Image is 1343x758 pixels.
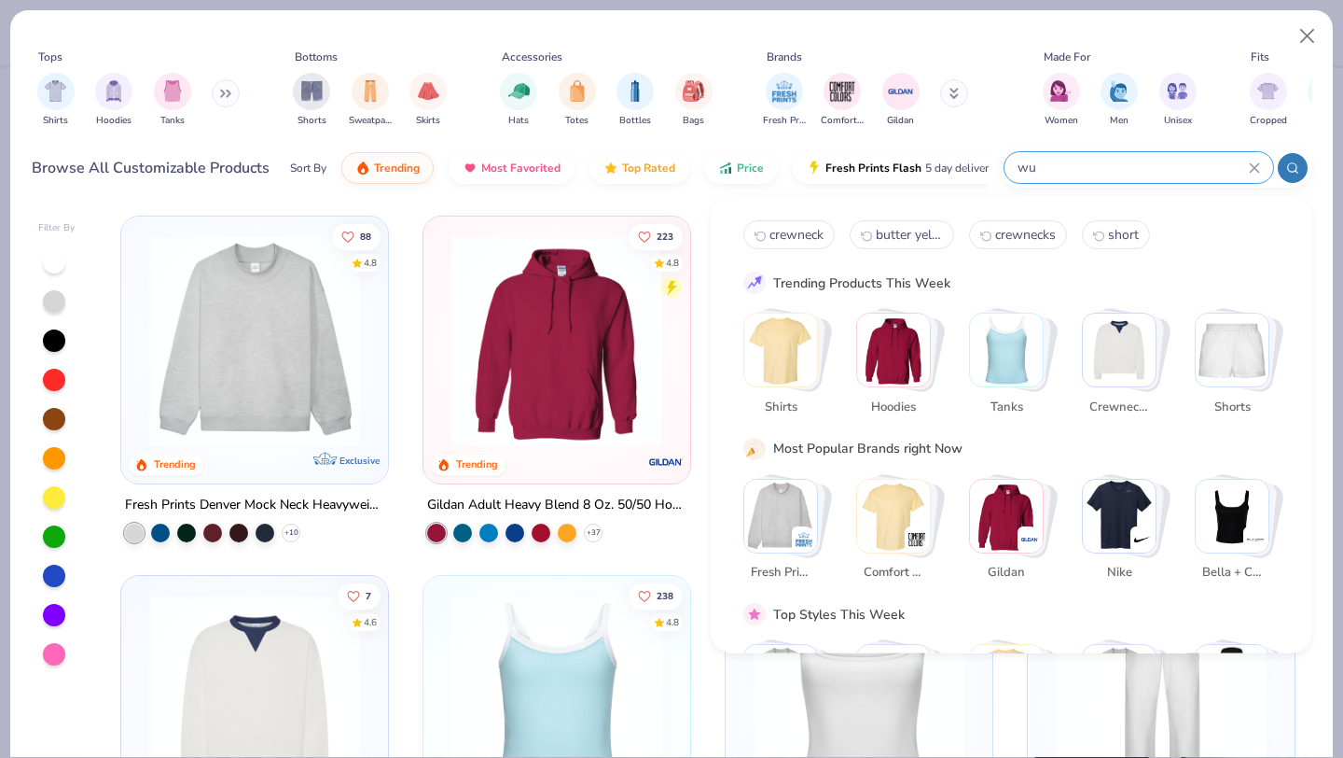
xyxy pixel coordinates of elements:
div: Brands [767,49,802,65]
div: filter for Shirts [37,73,75,128]
img: Sweatpants Image [360,80,381,102]
img: trend_line.gif [746,274,763,291]
span: Price [737,161,764,175]
span: Bags [683,114,704,128]
img: Fresh Prints [795,529,813,548]
div: 4.8 [365,256,378,270]
button: Stack Card Button Classic [743,644,829,755]
img: Comfort Colors Image [828,77,856,105]
span: short [1108,226,1139,244]
img: Bella + Canvas [1246,529,1265,548]
div: filter for Hats [500,73,537,128]
span: Totes [565,114,588,128]
button: filter button [409,73,447,128]
button: Stack Card Button Athleisure [969,644,1055,755]
div: 4.8 [666,615,679,629]
button: filter button [616,73,654,128]
img: party_popper.gif [746,440,763,456]
div: filter for Women [1043,73,1080,128]
span: Skirts [416,114,440,128]
button: Trending [341,152,434,184]
img: Shirts [744,314,817,386]
span: Shorts [1201,398,1262,416]
img: pink_star.gif [746,606,763,623]
div: filter for Gildan [882,73,920,128]
span: Shorts [298,114,326,128]
button: filter button [500,73,537,128]
span: Top Rated [622,161,675,175]
span: crewnecks [995,226,1056,244]
div: filter for Unisex [1159,73,1197,128]
img: Skirts Image [418,80,439,102]
span: Bella + Canvas [1201,564,1262,583]
img: Cozy [1083,645,1156,718]
button: Stack Card Button Nike [1082,478,1168,589]
img: f5d85501-0dbb-4ee4-b115-c08fa3845d83 [140,235,369,446]
button: Stack Card Button Shorts [1195,313,1281,424]
button: Stack Card Button Tanks [969,313,1055,424]
button: filter button [1250,73,1287,128]
img: Fresh Prints Image [770,77,798,105]
span: 238 [657,591,673,600]
img: Tanks Image [162,80,183,102]
span: 223 [657,232,673,241]
div: Bottoms [295,49,338,65]
img: Shorts [1196,314,1268,386]
span: Fresh Prints Flash [825,161,921,175]
div: Gildan Adult Heavy Blend 8 Oz. 50/50 Hooded Sweatshirt [427,494,686,517]
div: 4.6 [365,615,378,629]
div: Browse All Customizable Products [32,157,270,179]
span: Fresh Prints [750,564,810,583]
button: Most Favorited [449,152,575,184]
span: Shirts [43,114,68,128]
button: Close [1290,19,1325,54]
button: Stack Card Button Sportswear [856,644,942,755]
div: Most Popular Brands right Now [773,439,962,458]
span: Gildan [887,114,914,128]
div: filter for Bottles [616,73,654,128]
span: Hoodies [863,398,923,416]
img: Tanks [970,314,1043,386]
img: Bags Image [683,80,703,102]
span: Comfort Colors [821,114,864,128]
span: Bottles [619,114,651,128]
span: Crewnecks [1088,398,1149,416]
span: Unisex [1164,114,1192,128]
img: Fresh Prints [744,479,817,552]
img: Classic [744,645,817,718]
div: filter for Skirts [409,73,447,128]
button: filter button [559,73,596,128]
button: Stack Card Button Gildan [969,478,1055,589]
img: Hoodies Image [104,80,124,102]
button: filter button [1159,73,1197,128]
button: Stack Card Button Fresh Prints [743,478,829,589]
div: filter for Fresh Prints [763,73,806,128]
button: Stack Card Button Preppy [1195,644,1281,755]
div: Made For [1044,49,1090,65]
button: Fresh Prints Flash5 day delivery [793,152,1008,184]
button: Stack Card Button Hoodies [856,313,942,424]
div: filter for Sweatpants [349,73,392,128]
div: filter for Tanks [154,73,191,128]
div: Sort By [290,160,326,176]
div: Accessories [502,49,562,65]
img: Shorts Image [301,80,323,102]
span: Shirts [750,398,810,416]
span: Nike [1088,564,1149,583]
img: Hats Image [508,80,530,102]
span: Most Favorited [481,161,561,175]
button: Stack Card Button Shirts [743,313,829,424]
img: Men Image [1109,80,1129,102]
button: Price [704,152,778,184]
button: filter button [1043,73,1080,128]
img: Athleisure [970,645,1043,718]
button: filter button [293,73,330,128]
div: Top Styles This Week [773,604,905,624]
div: filter for Men [1101,73,1138,128]
img: Sportswear [857,645,930,718]
button: filter button [37,73,75,128]
img: trending.gif [355,161,370,175]
img: Comfort Colors [857,479,930,552]
button: filter button [821,73,864,128]
img: Cropped Image [1257,80,1279,102]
